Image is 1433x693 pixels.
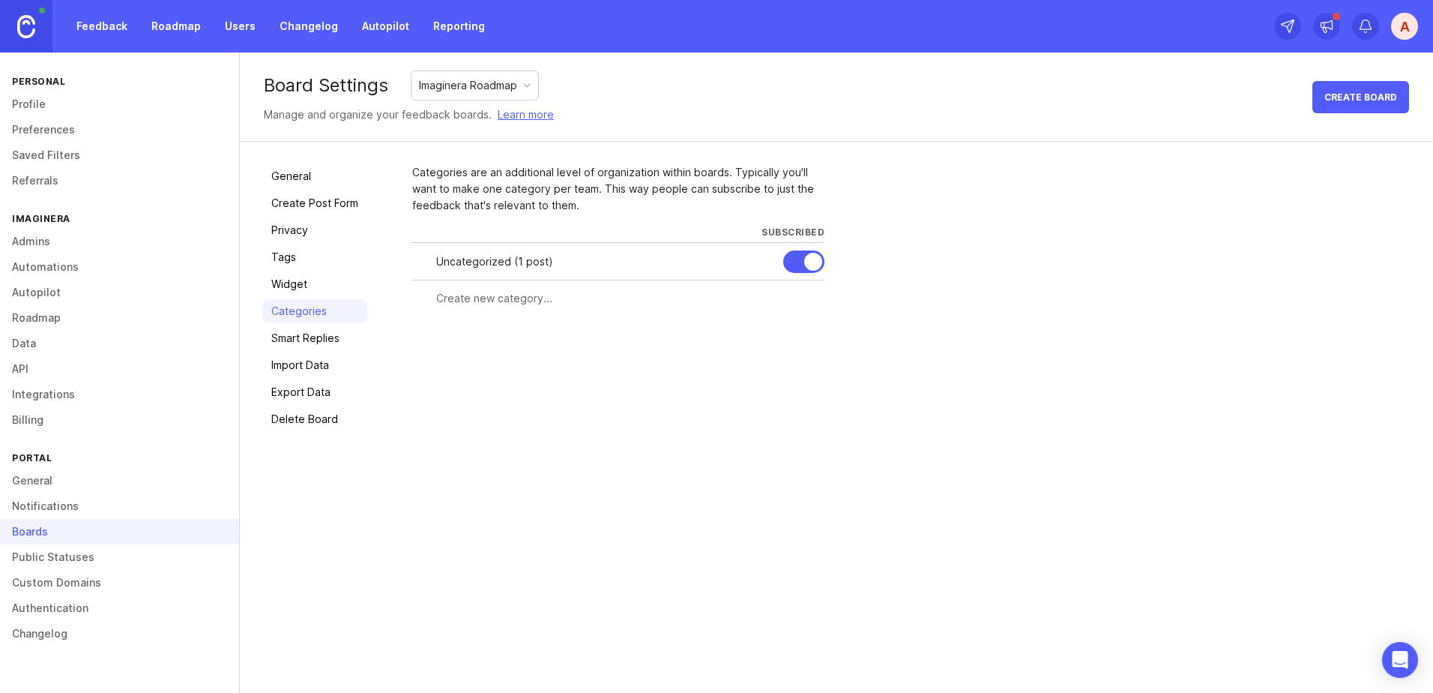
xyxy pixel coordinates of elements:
a: General [262,164,367,188]
a: Categories [262,299,367,323]
div: Imaginera Roadmap [419,77,517,94]
div: Open Intercom Messenger [1382,642,1418,678]
a: Tags [262,245,367,269]
a: Import Data [262,353,367,377]
a: Changelog [271,13,347,40]
a: Roadmap [142,13,210,40]
div: Manage and organize your feedback boards. [264,106,554,123]
div: Uncategorized ( 1 post ) [436,253,771,270]
a: Smart Replies [262,326,367,350]
a: Widget [262,272,367,296]
a: Export Data [262,380,367,404]
a: Feedback [67,13,136,40]
div: Board Settings [264,76,388,94]
input: Create new category... [436,290,815,307]
a: Learn more [498,106,554,123]
button: Create Board [1312,81,1409,113]
div: Categories are an additional level of organization within boards. Typically you'll want to make o... [412,164,824,214]
a: Autopilot [353,13,418,40]
img: Canny Home [17,15,35,38]
a: Privacy [262,218,367,242]
a: Delete Board [262,407,367,431]
a: Create Post Form [262,191,367,215]
div: Subscribed [761,226,824,238]
button: A [1391,13,1418,40]
span: Create Board [1324,91,1397,103]
a: Reporting [424,13,494,40]
a: Users [216,13,265,40]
